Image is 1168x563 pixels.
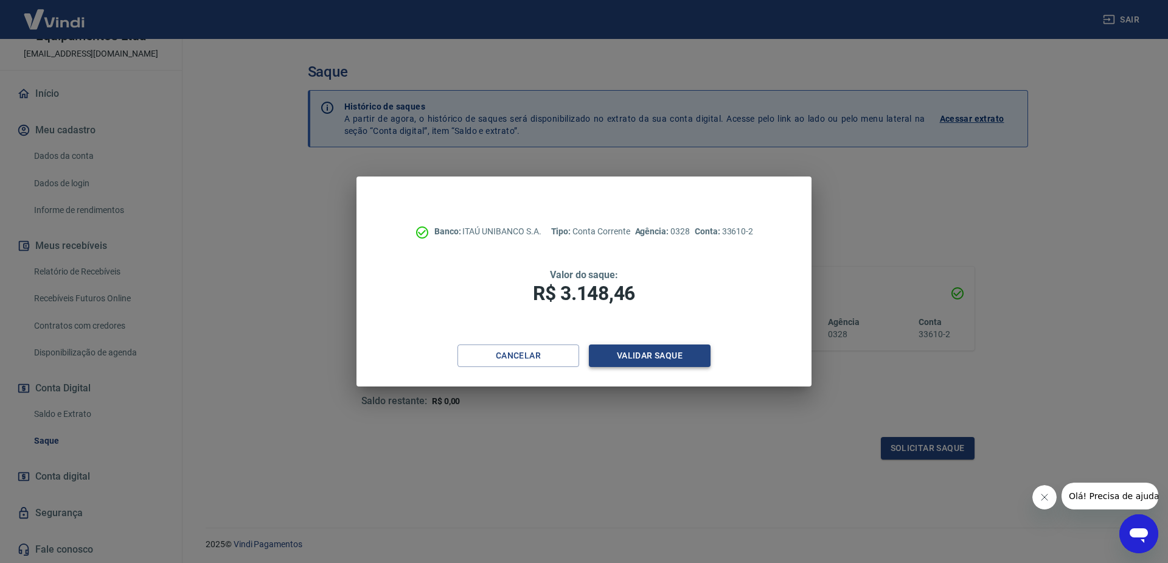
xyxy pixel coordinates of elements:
[533,282,635,305] span: R$ 3.148,46
[434,226,463,236] span: Banco:
[1119,514,1158,553] iframe: Botão para abrir a janela de mensagens
[551,225,630,238] p: Conta Corrente
[589,344,711,367] button: Validar saque
[1062,483,1158,509] iframe: Mensagem da empresa
[635,226,671,236] span: Agência:
[695,226,722,236] span: Conta:
[635,225,690,238] p: 0328
[7,9,102,18] span: Olá! Precisa de ajuda?
[457,344,579,367] button: Cancelar
[434,225,541,238] p: ITAÚ UNIBANCO S.A.
[1032,485,1057,509] iframe: Fechar mensagem
[551,226,573,236] span: Tipo:
[695,225,753,238] p: 33610-2
[550,269,618,281] span: Valor do saque:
